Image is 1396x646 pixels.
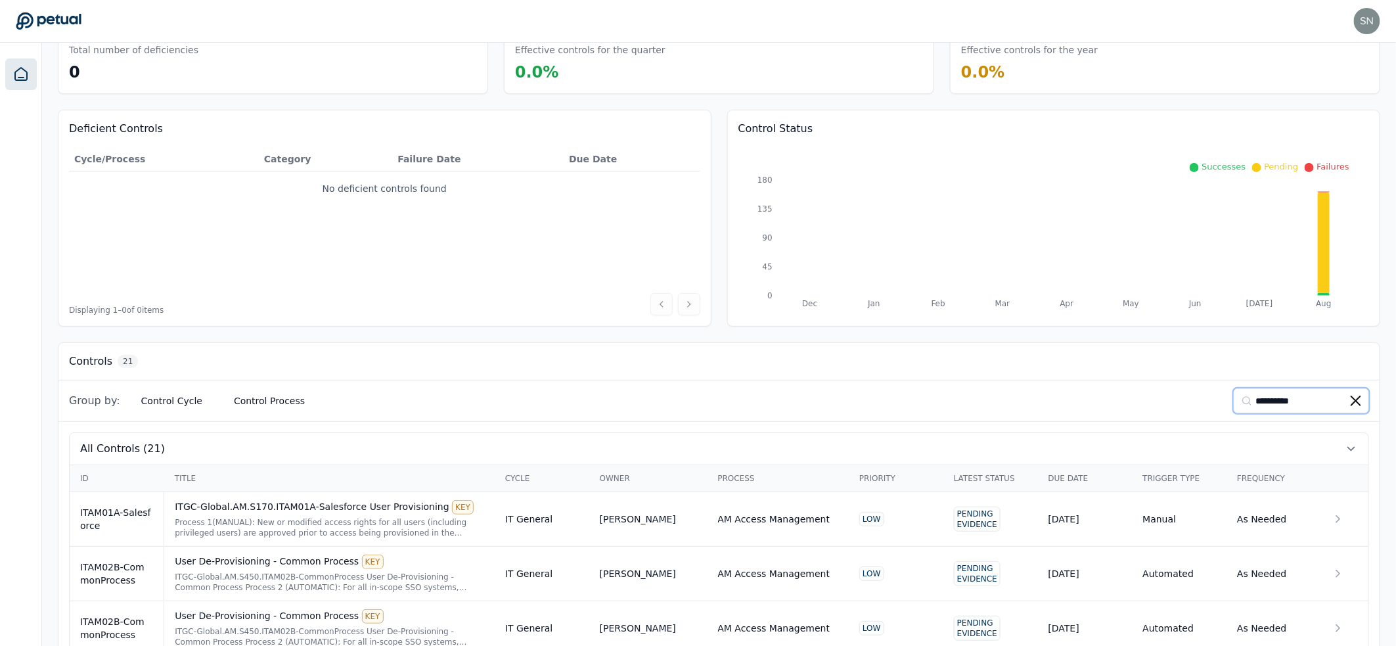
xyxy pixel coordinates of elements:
tspan: Jan [867,299,880,308]
span: Displaying 1– 0 of 0 items [69,305,164,315]
h3: Effective controls for the year [961,43,1098,57]
div: ITAM02B-CommonProcess [80,561,153,587]
span: 0.0 % [961,63,1005,81]
span: 21 [118,355,138,368]
span: All Controls (21) [80,441,165,457]
td: IT General [495,547,589,601]
div: AM Access Management [718,567,830,580]
div: ITGC-Global.AM.S450.ITAM02B-CommonProcess User De-Provisioning - Common Process Process 2 (AUTOMA... [175,572,484,593]
div: KEY [452,500,474,515]
tspan: 180 [757,175,773,185]
td: As Needed [1227,547,1321,601]
div: Frequency [1237,473,1311,484]
td: Automated [1133,547,1227,601]
span: Group by: [69,393,120,409]
button: All Controls (21) [70,433,1368,465]
div: User De-Provisioning - Common Process [175,555,484,569]
span: Successes [1202,162,1246,172]
tspan: Mar [995,299,1010,308]
tspan: Dec [802,299,817,308]
div: Pending Evidence [954,507,1001,532]
div: AM Access Management [718,513,830,526]
div: LOW [859,621,884,635]
tspan: 135 [757,204,773,214]
div: AM Access Management [718,622,830,635]
div: Priority [859,473,933,484]
div: LOW [859,566,884,581]
div: [DATE] [1048,567,1122,580]
tspan: Feb [931,299,945,308]
div: Trigger Type [1143,473,1217,484]
tspan: 0 [767,291,773,300]
div: Due Date [1048,473,1122,484]
div: User De-Provisioning - Common Process [175,609,484,624]
div: [DATE] [1048,622,1122,635]
div: ITGC-Global.AM.S170.ITAM01A-Salesforce User Provisioning [175,500,484,515]
div: Pending Evidence [954,616,1001,641]
span: 0.0 % [515,63,559,81]
img: snir+klaviyo@petual.ai [1354,8,1380,34]
div: Latest Status [954,473,1027,484]
button: Control Cycle [131,389,213,413]
th: Cycle/Process [69,147,259,172]
tspan: Jun [1188,299,1202,308]
div: KEY [362,555,384,569]
div: [DATE] [1048,513,1122,526]
h3: Control Status [738,121,1370,137]
th: Failure Date [392,147,564,172]
div: Process 1(MANUAL): New or modified access rights for all users (including privileged users) are a... [175,517,484,538]
span: 0 [69,63,80,81]
div: ID [80,473,154,484]
span: Failures [1317,162,1349,172]
tspan: Aug [1316,299,1331,308]
h3: Deficient Controls [69,121,700,137]
td: Manual [1133,492,1227,547]
span: Pending [1264,162,1298,172]
h3: Controls [69,354,112,369]
h3: Effective controls for the quarter [515,43,665,57]
tspan: Apr [1060,299,1073,308]
div: LOW [859,512,884,526]
div: Pending Evidence [954,561,1001,586]
div: Process [718,473,839,484]
tspan: May [1123,299,1139,308]
td: No deficient controls found [69,172,700,206]
a: Go to Dashboard [16,12,81,30]
tspan: 45 [762,262,772,271]
div: KEY [362,609,384,624]
button: Previous [650,293,673,315]
td: IT General [495,492,589,547]
div: Title [175,473,484,484]
button: Control Process [223,389,315,413]
tspan: [DATE] [1246,299,1272,308]
div: ITAM02B-CommonProcess [80,615,153,641]
tspan: 90 [762,233,772,242]
div: ITAM01A-Salesforce [80,506,153,532]
div: [PERSON_NAME] [600,567,676,580]
button: Next [678,293,700,315]
div: [PERSON_NAME] [600,513,676,526]
div: Cycle [505,473,579,484]
th: Due Date [564,147,700,172]
h3: Total number of deficiencies [69,43,198,57]
td: As Needed [1227,492,1321,547]
a: Dashboard [5,58,37,90]
div: Owner [600,473,697,484]
th: Category [259,147,392,172]
div: [PERSON_NAME] [600,622,676,635]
